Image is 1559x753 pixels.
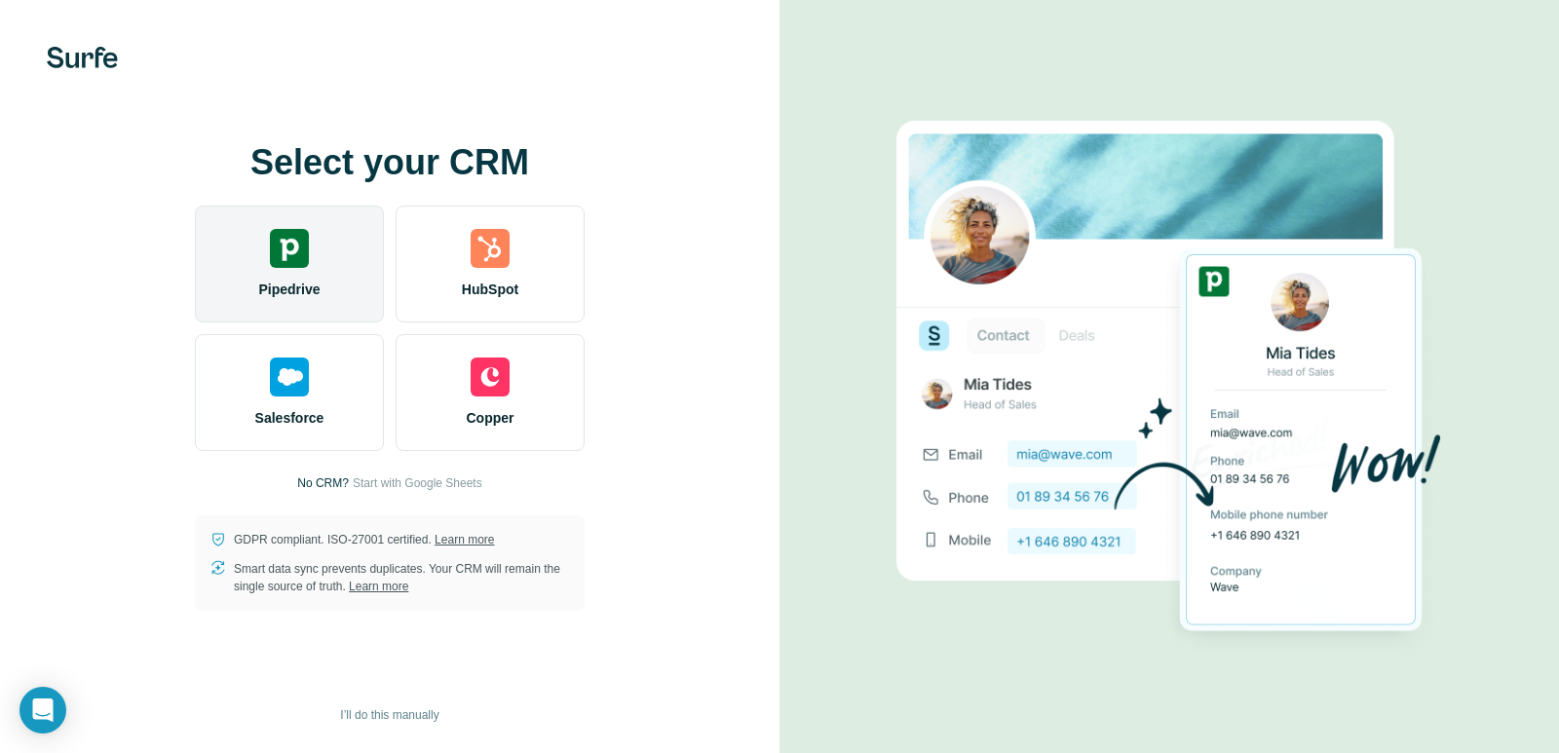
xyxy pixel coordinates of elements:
[896,88,1442,666] img: PIPEDRIVE image
[19,687,66,734] div: Open Intercom Messenger
[353,474,482,492] button: Start with Google Sheets
[340,706,438,724] span: I’ll do this manually
[471,229,510,268] img: hubspot's logo
[258,280,320,299] span: Pipedrive
[270,358,309,396] img: salesforce's logo
[234,531,494,548] p: GDPR compliant. ISO-27001 certified.
[47,47,118,68] img: Surfe's logo
[349,580,408,593] a: Learn more
[467,408,514,428] span: Copper
[297,474,349,492] p: No CRM?
[195,143,585,182] h1: Select your CRM
[270,229,309,268] img: pipedrive's logo
[462,280,518,299] span: HubSpot
[326,700,452,730] button: I’ll do this manually
[234,560,569,595] p: Smart data sync prevents duplicates. Your CRM will remain the single source of truth.
[255,408,324,428] span: Salesforce
[471,358,510,396] img: copper's logo
[435,533,494,546] a: Learn more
